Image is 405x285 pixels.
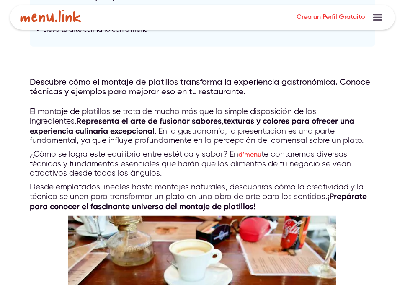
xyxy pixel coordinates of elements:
p: ¿Cómo se logra este equilibrio entre estética y sabor? En te contaremos diversas técnicas y funda... [30,150,375,179]
p: Desde emplatados lineales hasta montajes naturales, descubrirás cómo la creatividad y la técnica ... [30,183,375,212]
strong: Representa el arte de fusionar sabores [76,116,222,126]
a: Eleva tu arte culinario con d'menu [43,27,148,34]
strong: ¡Prepárate para conocer el fascinante universo del montaje de platillos! [30,192,367,211]
div: menu [365,5,390,30]
p: Descubre cómo el montaje de platillos transforma la experiencia gastronómica. Conoce técnicas y e... [30,78,375,97]
a: Crea un Perfil Gratuito [297,12,365,23]
a: d’menu [238,152,261,158]
strong: texturas y colores para ofrecer una experiencia culinaria excepcional [30,116,354,135]
p: El montaje de platillos se trata de mucho más que la simple disposición de los ingredientes. , . ... [30,107,375,146]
